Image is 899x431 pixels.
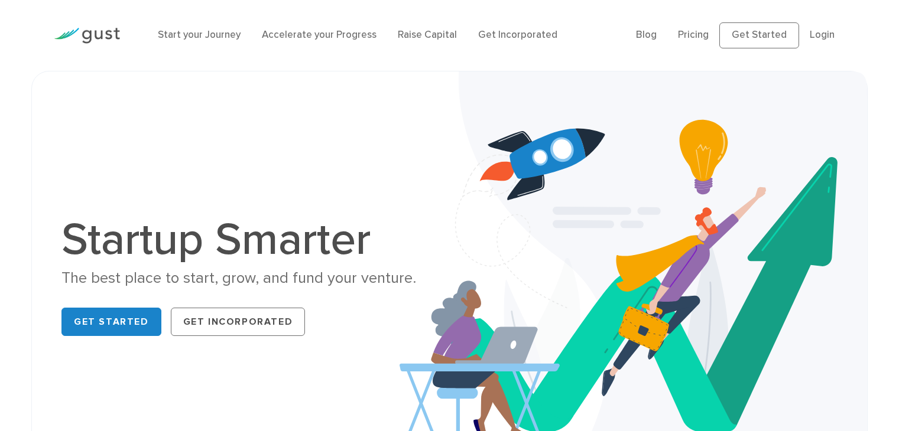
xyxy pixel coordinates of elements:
img: Gust Logo [54,28,120,44]
a: Login [810,29,835,41]
h1: Startup Smarter [61,217,440,262]
a: Start your Journey [158,29,241,41]
a: Get Incorporated [171,308,306,336]
a: Pricing [678,29,709,41]
div: The best place to start, grow, and fund your venture. [61,268,440,289]
a: Blog [636,29,657,41]
a: Get Started [61,308,161,336]
a: Get Started [719,22,799,48]
a: Raise Capital [398,29,457,41]
a: Get Incorporated [478,29,557,41]
a: Accelerate your Progress [262,29,377,41]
